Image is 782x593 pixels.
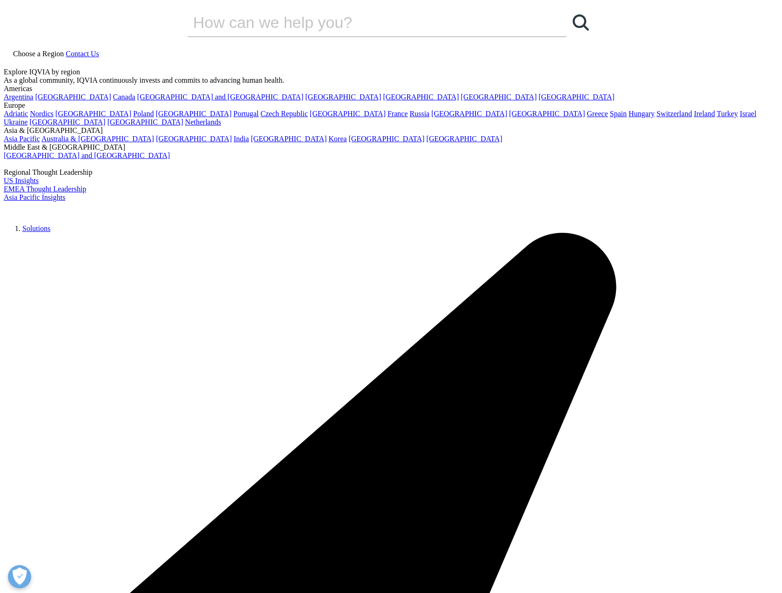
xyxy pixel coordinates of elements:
[4,126,778,135] div: Asia & [GEOGRAPHIC_DATA]
[4,68,778,76] div: Explore IQVIA by region
[717,110,738,118] a: Turkey
[431,110,507,118] a: [GEOGRAPHIC_DATA]
[305,93,381,101] a: [GEOGRAPHIC_DATA]
[610,110,627,118] a: Spain
[156,110,232,118] a: [GEOGRAPHIC_DATA]
[656,110,692,118] a: Switzerland
[55,110,131,118] a: [GEOGRAPHIC_DATA]
[4,135,40,143] a: Asia Pacific
[13,50,64,58] span: Choose a Region
[4,193,65,201] a: Asia Pacific Insights
[427,135,502,143] a: [GEOGRAPHIC_DATA]
[509,110,585,118] a: [GEOGRAPHIC_DATA]
[251,135,327,143] a: [GEOGRAPHIC_DATA]
[4,152,170,159] a: [GEOGRAPHIC_DATA] and [GEOGRAPHIC_DATA]
[4,110,28,118] a: Adriatic
[187,8,540,36] input: Search
[261,110,308,118] a: Czech Republic
[4,93,33,101] a: Argentina
[4,177,39,184] a: US Insights
[4,76,778,85] div: As a global community, IQVIA continuously invests and commits to advancing human health.
[8,565,31,588] button: Open Preferences
[740,110,756,118] a: Israel
[4,143,778,152] div: Middle East & [GEOGRAPHIC_DATA]
[35,93,111,101] a: [GEOGRAPHIC_DATA]
[694,110,715,118] a: Ireland
[628,110,655,118] a: Hungary
[137,93,303,101] a: [GEOGRAPHIC_DATA] and [GEOGRAPHIC_DATA]
[348,135,424,143] a: [GEOGRAPHIC_DATA]
[461,93,537,101] a: [GEOGRAPHIC_DATA]
[156,135,232,143] a: [GEOGRAPHIC_DATA]
[4,168,778,177] div: Regional Thought Leadership
[22,224,50,232] a: Solutions
[30,118,106,126] a: [GEOGRAPHIC_DATA]
[567,8,595,36] a: Search
[4,101,778,110] div: Europe
[107,118,183,126] a: [GEOGRAPHIC_DATA]
[587,110,608,118] a: Greece
[66,50,99,58] a: Contact Us
[133,110,154,118] a: Poland
[30,110,53,118] a: Nordics
[4,202,78,215] img: IQVIA Healthcare Information Technology and Pharma Clinical Research Company
[41,135,154,143] a: Australia & [GEOGRAPHIC_DATA]
[113,93,135,101] a: Canada
[328,135,347,143] a: Korea
[4,185,86,193] a: EMEA Thought Leadership
[383,93,459,101] a: [GEOGRAPHIC_DATA]
[234,110,259,118] a: Portugal
[388,110,408,118] a: France
[4,85,778,93] div: Americas
[573,14,589,31] svg: Search
[310,110,386,118] a: [GEOGRAPHIC_DATA]
[4,118,28,126] a: Ukraine
[410,110,430,118] a: Russia
[185,118,221,126] a: Netherlands
[234,135,249,143] a: India
[539,93,615,101] a: [GEOGRAPHIC_DATA]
